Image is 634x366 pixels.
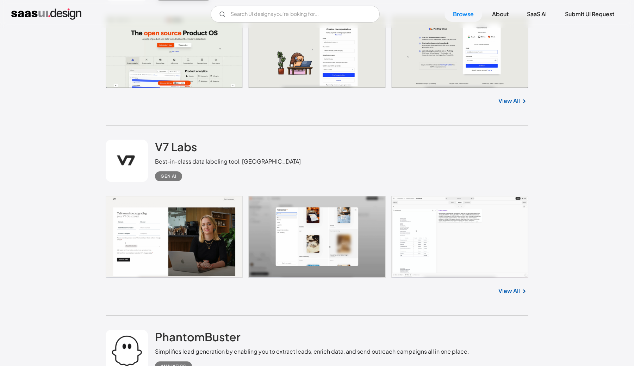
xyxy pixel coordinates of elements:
[161,172,176,181] div: Gen AI
[498,287,520,295] a: View All
[211,6,380,23] input: Search UI designs you're looking for...
[155,140,197,154] h2: V7 Labs
[11,8,81,20] a: home
[155,347,469,356] div: Simplifies lead generation by enabling you to extract leads, enrich data, and send outreach campa...
[557,6,623,22] a: Submit UI Request
[211,6,380,23] form: Email Form
[445,6,482,22] a: Browse
[484,6,517,22] a: About
[155,330,241,347] a: PhantomBuster
[155,157,301,166] div: Best-in-class data labeling tool. [GEOGRAPHIC_DATA]
[498,97,520,105] a: View All
[518,6,555,22] a: SaaS Ai
[155,140,197,157] a: V7 Labs
[155,330,241,344] h2: PhantomBuster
